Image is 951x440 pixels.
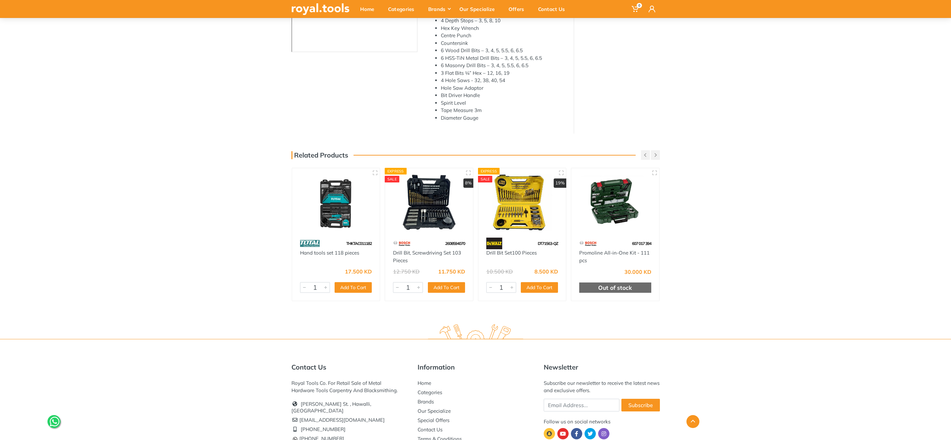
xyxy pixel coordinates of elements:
a: Drill Bit Set100 Pieces [486,250,537,256]
li: Hole Saw Adaptor [441,84,564,92]
li: 3 Flat Bits ¼” Hex – 12, 16, 19 [441,69,564,77]
li: Countersink [441,40,564,47]
div: Categories [383,2,424,16]
li: Centre Punch [441,32,564,40]
h5: Contact Us [291,363,408,371]
img: royal.tools Logo [428,324,523,343]
div: Brands [424,2,455,16]
div: 10.500 KD [486,269,513,274]
li: Hex Key Wrench [441,25,564,32]
h5: Information [418,363,534,371]
h5: Newsletter [544,363,660,371]
span: 0 [637,3,642,8]
a: Contact Us [418,426,442,433]
li: Spirit Level [441,99,564,107]
li: 4 Depth Stops – 3, 5, 8, 10 [441,17,564,25]
li: 6 HSS-TiN Metal Drill Bits – 3, 4, 5, 5.5, 6, 6.5 [441,55,564,62]
div: 11.750 KD [438,269,465,274]
img: Royal Tools - Drill Bit Set100 Pieces [484,174,560,231]
span: THKTAC011182 [346,241,372,246]
div: Our Specialize [455,2,504,16]
div: 12.750 KD [393,269,420,274]
button: Subscribe [621,399,660,411]
span: 2608594070 [445,241,465,246]
div: Express [478,168,500,174]
li: 6 Masonry Drill Bits – 3, 4, 5, 5.5, 6, 6.5 [441,62,564,69]
li: Diameter Gauge [441,114,564,122]
div: Royal Tools Co. For Retail Sale of Metal Hardware Tools Carpentry And Blacksmithing. [291,380,408,394]
div: SALE [478,176,493,182]
div: Out of stock [579,282,651,293]
img: Royal Tools - Promoline All-in-One Kit - 111 pcs [577,174,653,231]
img: Royal Tools - Drill Bit, Screwdriving Set 103 Pieces [391,174,467,231]
div: Home [356,2,383,16]
div: SALE [385,176,399,182]
img: 45.webp [486,238,503,249]
div: 30.000 KD [624,269,651,275]
a: Our Specialize [418,408,451,414]
a: [PERSON_NAME] St. , Hawalli, [GEOGRAPHIC_DATA] [291,401,371,414]
div: Subscribe our newsletter to receive the latest news and exclusive offers. [544,380,660,394]
div: Express [385,168,407,174]
div: Offers [504,2,533,16]
div: 17.500 KD [345,269,372,274]
button: Add To Cart [521,282,558,293]
span: DT71563-QZ [538,241,558,246]
img: 86.webp [300,238,320,249]
img: royal.tools Logo [291,3,350,15]
a: Brands [418,398,434,405]
img: Royal Tools - Hand tools set 118 pieces [298,174,374,231]
a: Drill Bit, Screwdriving Set 103 Pieces [393,250,461,264]
button: Add To Cart [428,282,465,293]
h3: Related Products [291,151,348,159]
a: Promoline All-in-One Kit - 111 pcs [579,250,650,264]
img: 55.webp [393,238,411,249]
div: 8% [463,178,473,188]
a: Home [418,380,431,386]
li: Tape Measure 3m [441,107,564,114]
li: Bit Driver Handle [441,92,564,99]
div: 19% [554,178,566,188]
a: Categories [418,389,442,395]
div: Contact Us [533,2,574,16]
a: Hand tools set 118 pieces [300,250,359,256]
a: [PHONE_NUMBER] [301,426,346,432]
img: 55.webp [579,238,597,249]
li: 6 Wood Drill Bits – 3, 4, 5, 5.5, 6, 6.5 [441,47,564,55]
span: 607 017 394 [632,241,651,246]
input: Email Address... [544,399,619,411]
div: 8.500 KD [534,269,558,274]
button: Add To Cart [335,282,372,293]
li: 4 Hole Saws - 32, 38, 40, 54 [441,77,564,84]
